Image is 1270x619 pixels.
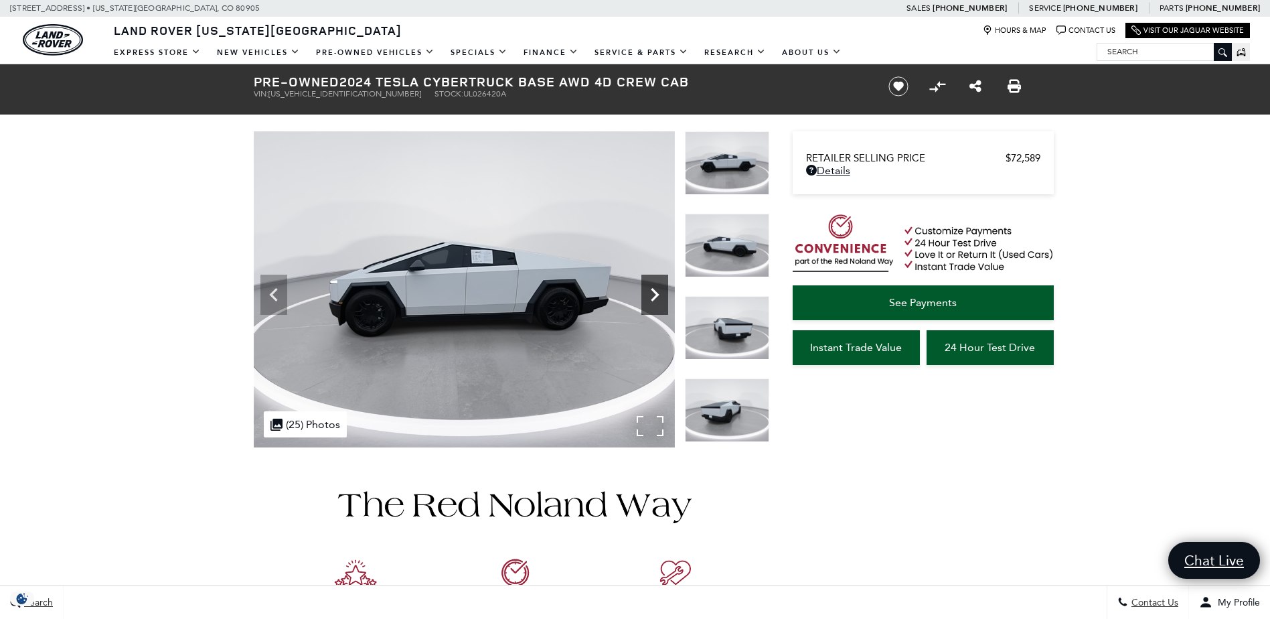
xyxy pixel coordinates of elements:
span: Chat Live [1178,551,1251,569]
strong: Pre-Owned [254,72,339,90]
a: Instant Trade Value [793,330,920,365]
span: Contact Us [1128,597,1178,608]
a: 24 Hour Test Drive [927,330,1054,365]
a: New Vehicles [209,41,308,64]
span: See Payments [889,296,957,309]
div: Next [641,275,668,315]
span: UL026420A [463,89,506,98]
a: About Us [774,41,850,64]
span: Parts [1160,3,1184,13]
a: EXPRESS STORE [106,41,209,64]
img: Used 2024 White Tesla Base image 8 [685,379,769,442]
a: Print this Pre-Owned 2024 Tesla Cybertruck Base AWD 4D Crew Cab [1008,78,1021,94]
input: Search [1097,44,1231,60]
img: Used 2024 White Tesla Base image 5 [685,131,769,195]
a: Land Rover [US_STATE][GEOGRAPHIC_DATA] [106,22,410,38]
a: Service & Parts [586,41,696,64]
a: Pre-Owned Vehicles [308,41,443,64]
a: See Payments [793,285,1054,320]
span: [US_VEHICLE_IDENTIFICATION_NUMBER] [268,89,421,98]
img: Used 2024 White Tesla Base image 5 [254,131,675,448]
span: 24 Hour Test Drive [945,341,1035,354]
span: Stock: [434,89,463,98]
span: Retailer Selling Price [806,152,1006,164]
span: Land Rover [US_STATE][GEOGRAPHIC_DATA] [114,22,402,38]
img: Land Rover [23,24,83,56]
a: Retailer Selling Price $72,589 [806,152,1040,164]
div: Privacy Settings [7,592,37,606]
a: Finance [515,41,586,64]
nav: Main Navigation [106,41,850,64]
img: Used 2024 White Tesla Base image 6 [685,214,769,277]
a: Details [806,164,1040,177]
button: Save vehicle [884,76,913,97]
span: VIN: [254,89,268,98]
span: Instant Trade Value [810,341,902,354]
span: Service [1029,3,1060,13]
h1: 2024 Tesla Cybertruck Base AWD 4D Crew Cab [254,74,866,89]
span: $72,589 [1006,152,1040,164]
a: land-rover [23,24,83,56]
span: Sales [906,3,931,13]
div: Previous [260,275,287,315]
a: Hours & Map [983,25,1046,36]
div: (25) Photos [264,411,347,437]
button: Compare Vehicle [927,76,947,96]
a: [PHONE_NUMBER] [1063,3,1137,13]
a: Research [696,41,774,64]
a: [PHONE_NUMBER] [933,3,1007,13]
a: Specials [443,41,515,64]
img: Used 2024 White Tesla Base image 7 [685,296,769,360]
a: [STREET_ADDRESS] • [US_STATE][GEOGRAPHIC_DATA], CO 80905 [10,3,260,13]
a: Share this Pre-Owned 2024 Tesla Cybertruck Base AWD 4D Crew Cab [969,78,981,94]
a: [PHONE_NUMBER] [1186,3,1260,13]
a: Contact Us [1056,25,1115,36]
span: My Profile [1212,597,1260,608]
button: Open user profile menu [1189,586,1270,619]
a: Visit Our Jaguar Website [1131,25,1244,36]
a: Chat Live [1168,542,1260,579]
